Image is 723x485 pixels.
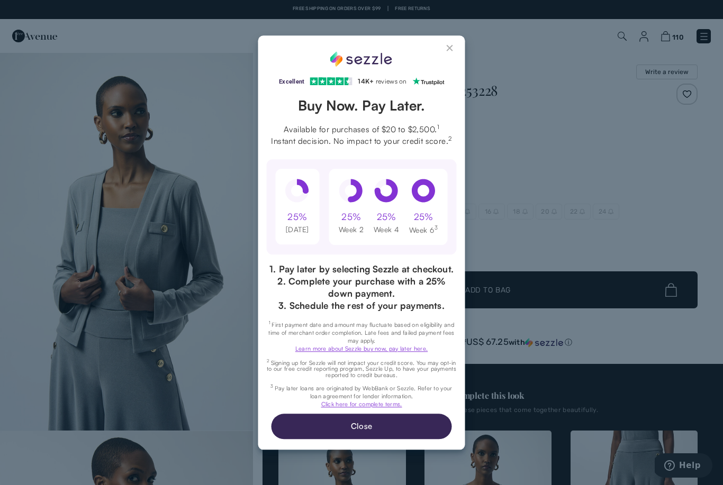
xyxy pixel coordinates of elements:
span: Available for purchases of $20 to $2,500. [267,123,457,135]
div: 14K+ [358,75,374,88]
p: 1. Pay later by selecting Sezzle at checkout. [267,263,457,275]
div: Week 6 [409,224,438,235]
div: [DATE] [286,224,309,235]
sup: 1 [437,123,439,131]
p: Signing up for Sezzle will not impact your credit score. You may opt-in to our free credit report... [267,358,457,379]
div: pie at 25% [285,179,310,206]
sup: 3 [435,224,438,231]
span: First payment date and amount may fluctuate based on eligibility and time of merchant order compl... [268,321,454,344]
div: pie at 75% [374,179,399,206]
div: Sezzle [330,51,393,67]
div: pie at 50% [339,179,364,206]
div: reviews on [376,75,407,88]
p: 2. Complete your purchase with a 25% down payment. [267,275,457,299]
p: 3. Schedule the rest of your payments. [267,299,457,312]
sup: 1 [269,320,272,325]
span: Help [24,7,46,17]
div: 25% [341,211,361,223]
sup: 2 [448,135,451,142]
button: Close [271,414,451,439]
div: 25% [377,211,396,223]
span: Instant decision. No impact to your credit score. [267,135,457,147]
div: Week 4 [374,224,400,235]
div: pie at 100% [411,179,436,206]
div: 25% [287,211,307,223]
header: Buy Now. Pay Later. [267,96,457,115]
div: Week 2 [339,224,364,235]
span: Pay later loans are originated by WebBank or Sezzle. Refer to your loan agreement for lender info... [270,385,452,400]
div: 25% [414,211,433,223]
sup: 3 [270,384,274,389]
a: Excellent 14K+ reviews on [279,77,444,85]
a: Click here for complete terms. [321,400,402,408]
div: Excellent [279,75,305,88]
a: Learn more about Sezzle buy now, pay later here. [295,345,428,352]
sup: 2 [267,358,270,363]
button: Close Sezzle Modal [444,44,457,57]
